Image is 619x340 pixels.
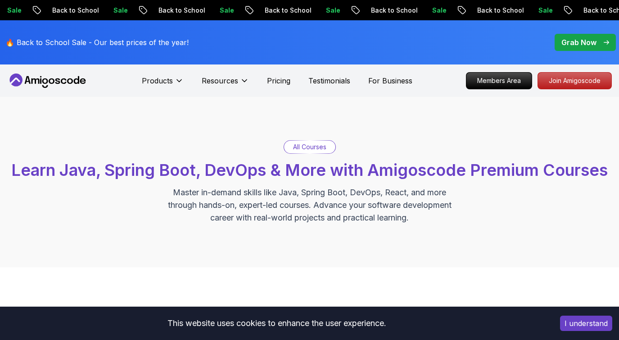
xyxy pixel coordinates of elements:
[142,75,184,93] button: Products
[466,73,532,89] p: Members Area
[158,6,187,15] p: Sale
[538,73,611,89] p: Join Amigoscode
[158,186,461,224] p: Master in-demand skills like Java, Spring Boot, DevOps, React, and more through hands-on, expert-...
[583,6,612,15] p: Sale
[267,75,290,86] a: Pricing
[97,6,158,15] p: Back to School
[5,37,189,48] p: 🔥 Back to School Sale - Our best prices of the year!
[293,142,326,152] p: All Courses
[7,313,547,333] div: This website uses cookies to enhance the user experience.
[142,75,173,86] p: Products
[308,75,350,86] a: Testimonials
[203,6,264,15] p: Back to School
[52,6,81,15] p: Sale
[560,316,612,331] button: Accept cookies
[11,160,608,180] span: Learn Java, Spring Boot, DevOps & More with Amigoscode Premium Courses
[202,75,249,93] button: Resources
[264,6,293,15] p: Sale
[370,6,399,15] p: Sale
[477,6,506,15] p: Sale
[309,6,370,15] p: Back to School
[466,72,532,89] a: Members Area
[522,6,583,15] p: Back to School
[202,75,238,86] p: Resources
[368,75,412,86] a: For Business
[561,37,596,48] p: Grab Now
[416,6,477,15] p: Back to School
[538,72,612,89] a: Join Amigoscode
